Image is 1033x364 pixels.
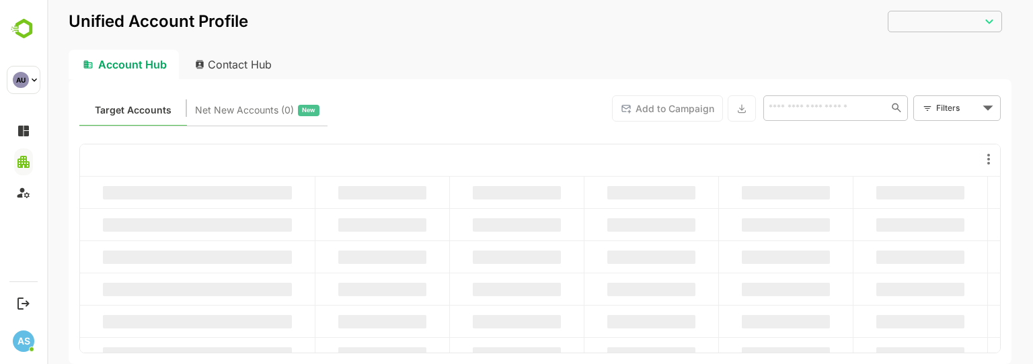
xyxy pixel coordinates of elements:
div: AS [13,330,34,352]
button: Add to Campaign [565,95,676,122]
button: Export the selected data as CSV [681,95,709,122]
div: Filters [888,94,954,122]
div: Contact Hub [137,50,237,79]
span: New [255,101,268,119]
div: Filters [889,101,932,115]
img: BambooboxLogoMark.f1c84d78b4c51b1a7b5f700c9845e183.svg [7,16,41,42]
button: Logout [14,294,32,312]
p: Unified Account Profile [22,13,201,30]
div: ​ [841,9,955,33]
div: AU [13,72,29,88]
div: Newly surfaced ICP-fit accounts from Intent, Website, LinkedIn, and other engagement signals. [148,101,272,119]
div: Account Hub [22,50,132,79]
span: Net New Accounts ( 0 ) [148,101,247,119]
span: Known accounts you’ve identified to target - imported from CRM, Offline upload, or promoted from ... [48,101,124,119]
